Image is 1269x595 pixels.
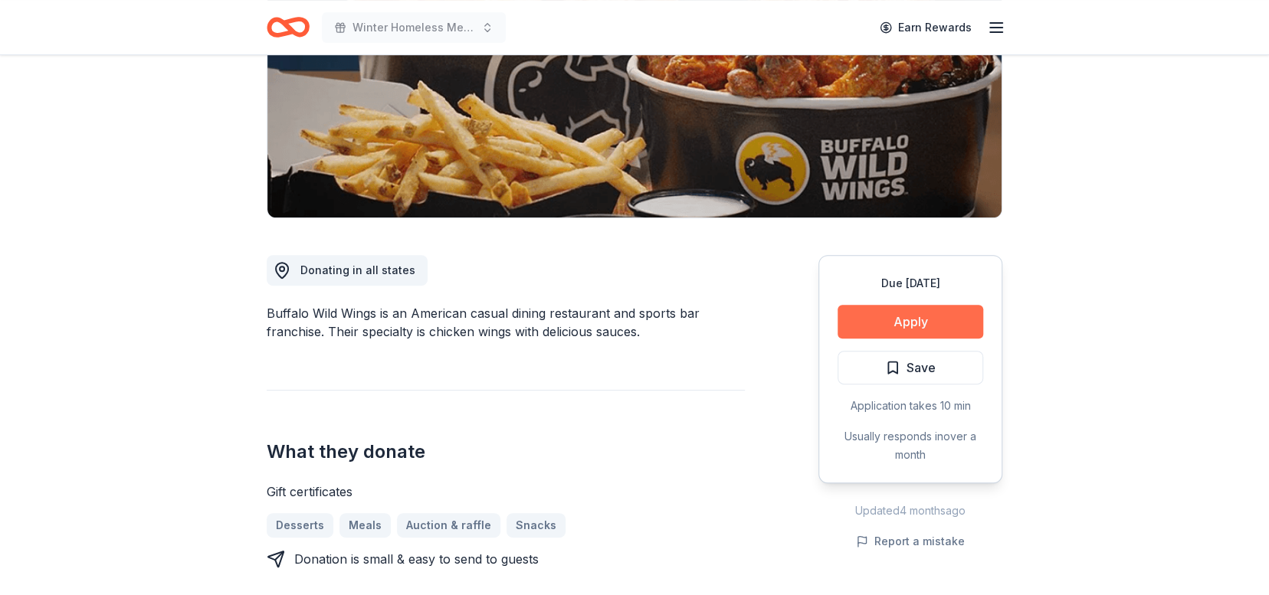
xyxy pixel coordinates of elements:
[352,18,475,37] span: Winter Homeless Meal Feast
[871,14,981,41] a: Earn Rewards
[907,358,936,378] span: Save
[838,305,983,338] button: Apply
[838,351,983,384] button: Save
[294,550,539,568] div: Donation is small & easy to send to guests
[267,304,745,341] div: Buffalo Wild Wings is an American casual dining restaurant and sports bar franchise. Their specia...
[856,532,965,551] button: Report a mistake
[507,513,566,538] a: Snacks
[267,440,745,464] h2: What they donate
[267,513,333,538] a: Desserts
[818,502,1002,520] div: Updated 4 months ago
[339,513,391,538] a: Meals
[838,427,983,464] div: Usually responds in over a month
[838,274,983,293] div: Due [DATE]
[267,482,745,501] div: Gift certificates
[322,12,506,43] button: Winter Homeless Meal Feast
[397,513,500,538] a: Auction & raffle
[838,397,983,415] div: Application takes 10 min
[300,263,415,276] span: Donating in all states
[267,9,310,45] a: Home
